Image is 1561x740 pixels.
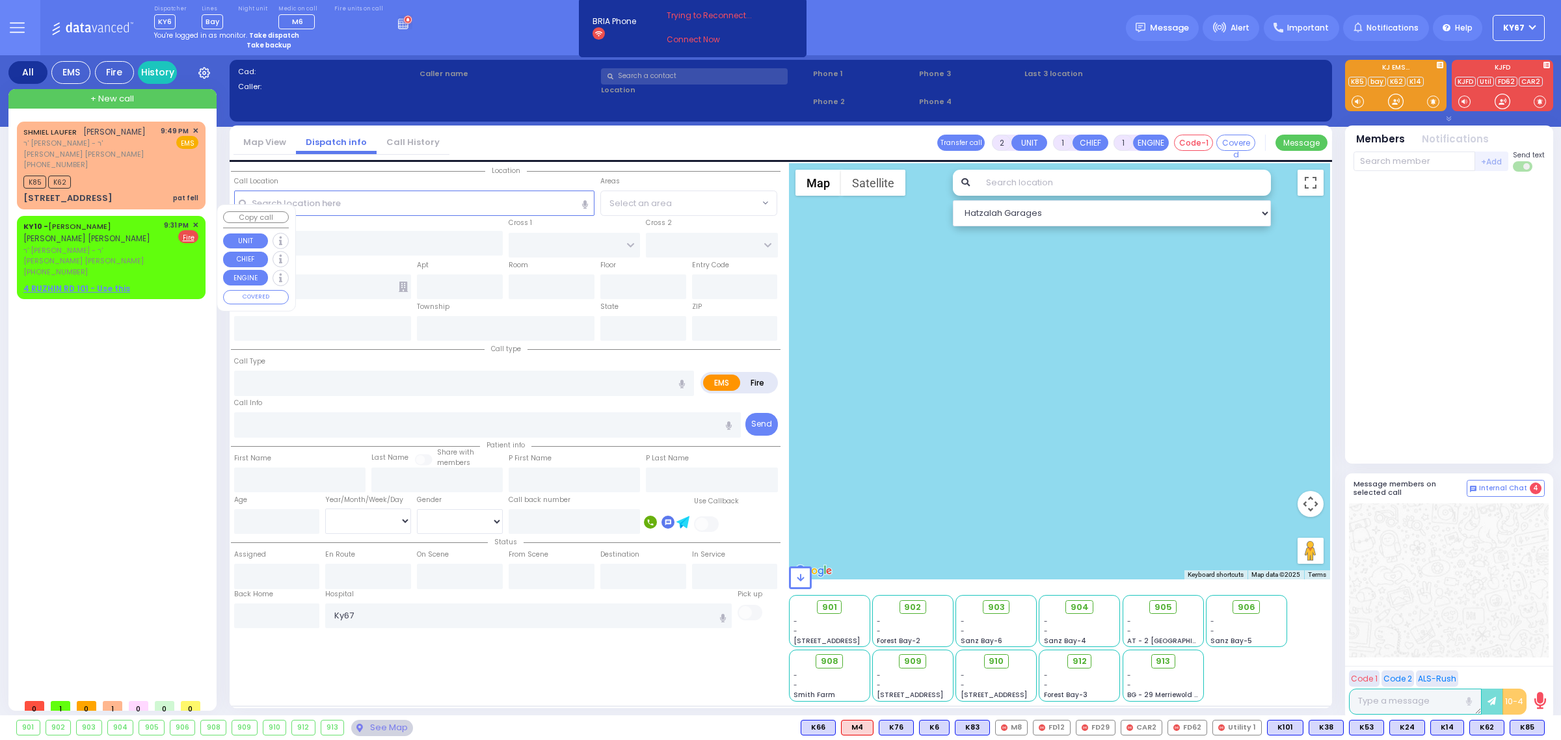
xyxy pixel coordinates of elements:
span: Forest Bay-3 [1044,690,1087,700]
label: Cross 1 [509,218,532,228]
span: - [877,626,881,636]
div: BLS [1349,720,1384,735]
span: - [794,616,797,626]
img: red-radio-icon.svg [1173,724,1180,731]
label: Last 3 location [1024,68,1173,79]
label: Age [234,495,247,505]
label: Medic on call [278,5,319,13]
label: Assigned [234,549,266,560]
span: 901 [822,601,837,614]
span: - [1210,626,1214,636]
button: Toggle fullscreen view [1298,170,1324,196]
div: 906 [170,720,195,735]
button: Show satellite imagery [841,170,905,196]
span: Patient info [480,440,531,450]
img: Google [792,562,835,579]
a: Map View [233,136,296,148]
span: 902 [904,601,921,614]
span: AT - 2 [GEOGRAPHIC_DATA] [1127,636,1223,646]
div: Fire [95,61,134,84]
label: EMS [703,375,741,391]
div: 904 [108,720,133,735]
button: Members [1356,132,1405,147]
input: Search a contact [601,68,788,85]
input: Search hospital [325,603,732,628]
strong: Take backup [247,40,291,50]
div: BLS [1469,720,1504,735]
img: red-radio-icon.svg [1127,724,1133,731]
div: K53 [1349,720,1384,735]
button: ENGINE [1133,135,1169,151]
label: Location [601,85,808,96]
label: Use Callback [694,496,739,507]
span: [PERSON_NAME] [83,126,146,137]
div: See map [351,720,412,736]
span: Call type [485,344,527,354]
label: KJ EMS... [1345,64,1447,73]
span: Help [1455,22,1473,34]
span: - [1044,616,1048,626]
span: 1 [51,701,70,711]
label: Fire units on call [334,5,383,13]
span: + New call [90,92,134,105]
div: BLS [1430,720,1464,735]
span: 0 [77,701,96,711]
button: Show street map [795,170,841,196]
span: Internal Chat [1479,484,1527,493]
div: Utility 1 [1212,720,1262,735]
span: - [1044,670,1048,680]
span: ✕ [193,126,198,137]
span: - [877,616,881,626]
input: Search location here [234,191,594,215]
label: Pick up [738,589,762,600]
div: FD12 [1033,720,1071,735]
label: Turn off text [1513,160,1534,173]
a: K62 [1387,77,1406,86]
span: BRIA Phone [593,16,636,27]
div: 913 [321,720,344,735]
div: K24 [1389,720,1425,735]
div: CAR2 [1121,720,1162,735]
span: Location [485,166,527,176]
span: Phone 3 [919,68,1021,79]
span: [PERSON_NAME] [PERSON_NAME] [23,233,150,244]
div: BLS [955,720,990,735]
button: ENGINE [223,270,268,285]
span: [PHONE_NUMBER] [23,267,88,277]
span: K85 [23,176,46,189]
span: Phone 2 [813,96,914,107]
span: - [1127,680,1131,690]
div: 903 [77,720,101,735]
button: UNIT [223,233,268,249]
span: KY10 - [23,221,48,231]
span: - [794,626,797,636]
span: [STREET_ADDRESS] [877,690,943,700]
label: From Scene [509,549,548,560]
span: - [961,680,965,690]
label: Call Type [234,356,265,367]
label: Fire [740,375,776,391]
label: Room [509,260,528,271]
div: BLS [1309,720,1344,735]
a: CAR2 [1519,77,1543,86]
div: Year/Month/Week/Day [325,495,411,505]
span: Message [1150,21,1189,34]
span: - [1044,626,1048,636]
div: K66 [801,720,836,735]
button: Transfer call [937,135,985,151]
span: [STREET_ADDRESS] [794,636,860,646]
div: K6 [919,720,950,735]
label: Floor [600,260,616,271]
label: ZIP [692,302,702,312]
span: ✕ [193,220,198,231]
span: 913 [1156,655,1170,668]
span: 4 [1530,482,1541,494]
a: [PERSON_NAME] [23,221,111,231]
button: Map camera controls [1298,491,1324,517]
div: BLS [879,720,914,735]
span: Send text [1513,150,1545,160]
div: 910 [263,720,286,735]
span: Sanz Bay-6 [961,636,1002,646]
u: 4 RUZHIN RD 101 - Use this [23,283,130,294]
div: 901 [17,720,40,735]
